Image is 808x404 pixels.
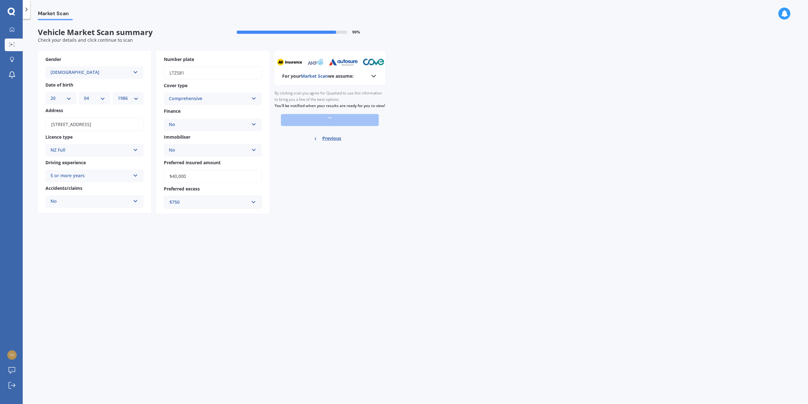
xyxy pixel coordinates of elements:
span: 90 % [352,30,360,34]
img: amp_sm.png [306,58,324,66]
div: No [50,198,130,205]
img: cove_sm.webp [362,58,384,66]
span: Preferred insured amount [164,160,221,166]
div: 5 or more years [50,172,130,180]
b: For your we assume: [282,73,353,79]
span: Market Scan [301,73,328,79]
span: Accidents/claims [45,185,82,191]
span: Date of birth [45,82,73,88]
div: Comprehensive [169,95,249,103]
img: autosure_sm.webp [328,58,357,66]
span: Number plate [164,56,194,62]
span: Immobiliser [164,134,190,140]
span: Gender [45,56,61,62]
span: Driving experience [45,160,86,166]
span: Licence type [45,134,73,140]
span: Finance [164,108,181,114]
img: 9196ddde469ea2459de5efffc46878a4 [7,350,17,360]
span: Check your details and click continue to scan [38,37,133,43]
div: $750 [169,199,249,206]
b: You’ll be notified when your results are ready for you to view! [275,103,385,108]
span: Preferred excess [164,186,200,192]
div: NZ Full [50,147,130,154]
span: Previous [322,134,341,143]
span: Vehicle Market Scan summary [38,28,211,37]
span: Address [45,108,63,114]
img: aa_sm.webp [276,58,301,66]
span: Market Scan [38,10,73,19]
span: Cover type [164,82,187,88]
div: By clicking scan you agree for Quashed to use this information to bring you a few of the best opt... [275,85,385,114]
div: No [169,121,249,129]
div: No [169,147,249,154]
div: [DEMOGRAPHIC_DATA] [50,69,130,76]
